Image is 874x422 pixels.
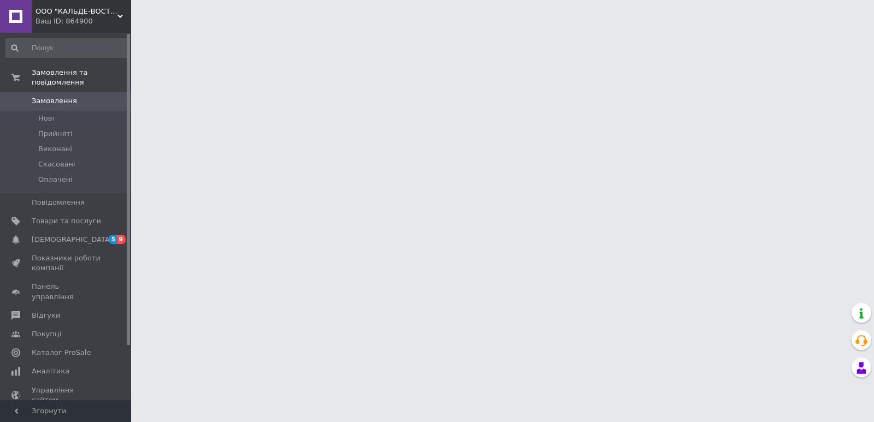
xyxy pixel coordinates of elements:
[32,366,69,376] span: Аналітика
[32,329,61,339] span: Покупці
[38,129,72,139] span: Прийняті
[32,68,131,87] span: Замовлення та повідомлення
[32,282,101,301] span: Панель управління
[38,159,75,169] span: Скасовані
[32,198,85,207] span: Повідомлення
[36,16,131,26] div: Ваш ID: 864900
[32,385,101,405] span: Управління сайтом
[32,96,77,106] span: Замовлення
[38,175,73,185] span: Оплачені
[38,144,72,154] span: Виконані
[32,311,60,320] span: Відгуки
[36,7,117,16] span: ООО "КАЛЬДЕ-ВОСТОК"
[117,235,126,244] span: 9
[32,235,113,245] span: [DEMOGRAPHIC_DATA]
[38,114,54,123] span: Нові
[5,38,129,58] input: Пошук
[32,216,101,226] span: Товари та послуги
[32,253,101,273] span: Показники роботи компанії
[109,235,117,244] span: 5
[32,348,91,358] span: Каталог ProSale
